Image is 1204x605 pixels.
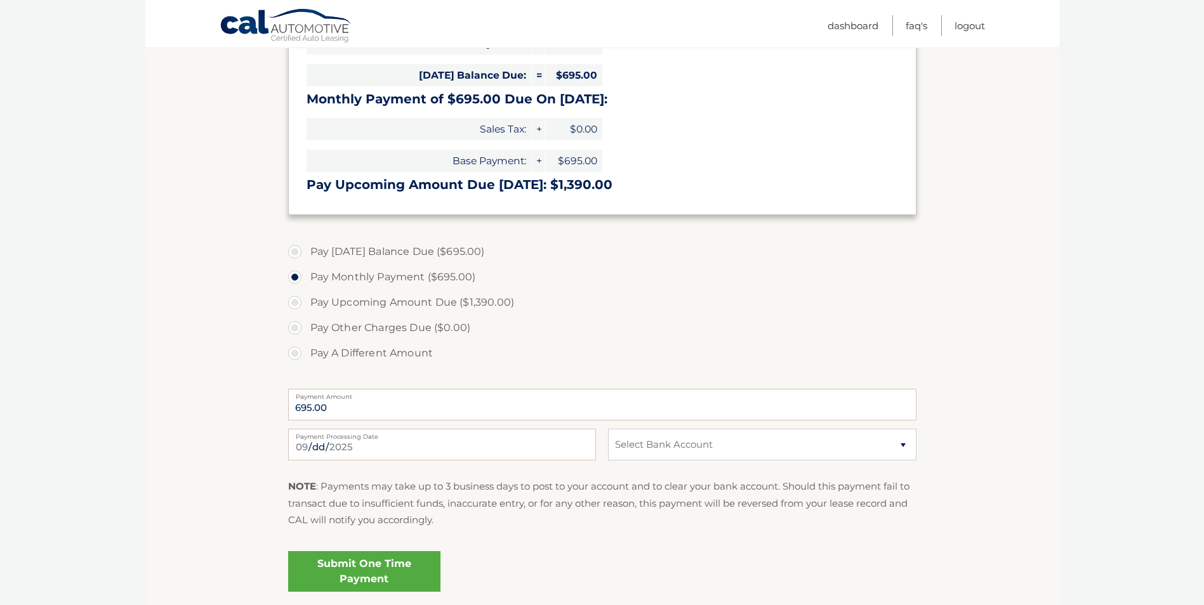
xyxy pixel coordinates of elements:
strong: NOTE [288,480,316,492]
label: Payment Amount [288,389,916,399]
input: Payment Date [288,429,596,460]
a: Cal Automotive [220,8,353,45]
span: + [532,118,545,140]
p: : Payments may take up to 3 business days to post to your account and to clear your bank account.... [288,478,916,528]
label: Payment Processing Date [288,429,596,439]
span: + [532,150,545,172]
span: $695.00 [545,150,602,172]
label: Pay Other Charges Due ($0.00) [288,315,916,341]
a: Logout [955,15,985,36]
span: $695.00 [545,64,602,86]
a: Submit One Time Payment [288,551,440,592]
a: FAQ's [906,15,927,36]
span: = [532,64,545,86]
label: Pay Monthly Payment ($695.00) [288,264,916,290]
span: [DATE] Balance Due: [307,64,531,86]
a: Dashboard [828,15,878,36]
input: Payment Amount [288,389,916,420]
label: Pay [DATE] Balance Due ($695.00) [288,239,916,264]
h3: Pay Upcoming Amount Due [DATE]: $1,390.00 [307,177,898,193]
label: Pay A Different Amount [288,341,916,366]
h3: Monthly Payment of $695.00 Due On [DATE]: [307,91,898,107]
span: $0.00 [545,118,602,140]
span: Sales Tax: [307,118,531,140]
label: Pay Upcoming Amount Due ($1,390.00) [288,290,916,315]
span: Base Payment: [307,150,531,172]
